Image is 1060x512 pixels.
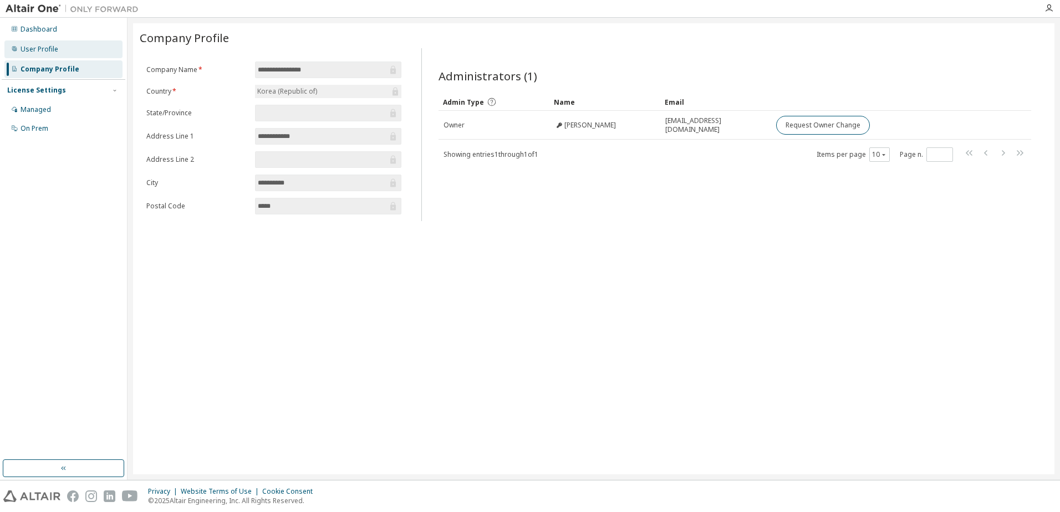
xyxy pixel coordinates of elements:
[665,93,767,111] div: Email
[3,490,60,502] img: altair_logo.svg
[21,105,51,114] div: Managed
[122,490,138,502] img: youtube.svg
[7,86,66,95] div: License Settings
[85,490,97,502] img: instagram.svg
[148,496,319,505] p: © 2025 Altair Engineering, Inc. All Rights Reserved.
[256,85,319,98] div: Korea (Republic of)
[67,490,79,502] img: facebook.svg
[554,93,656,111] div: Name
[776,116,870,135] button: Request Owner Change
[564,121,616,130] span: [PERSON_NAME]
[146,109,248,117] label: State/Province
[146,155,248,164] label: Address Line 2
[148,487,181,496] div: Privacy
[21,65,79,74] div: Company Profile
[439,68,537,84] span: Administrators (1)
[665,116,766,134] span: [EMAIL_ADDRESS][DOMAIN_NAME]
[262,487,319,496] div: Cookie Consent
[900,147,953,162] span: Page n.
[21,25,57,34] div: Dashboard
[104,490,115,502] img: linkedin.svg
[146,65,248,74] label: Company Name
[146,178,248,187] label: City
[443,98,484,107] span: Admin Type
[444,121,465,130] span: Owner
[146,87,248,96] label: Country
[872,150,887,159] button: 10
[140,30,229,45] span: Company Profile
[444,150,538,159] span: Showing entries 1 through 1 of 1
[146,132,248,141] label: Address Line 1
[817,147,890,162] span: Items per page
[21,124,48,133] div: On Prem
[181,487,262,496] div: Website Terms of Use
[21,45,58,54] div: User Profile
[6,3,144,14] img: Altair One
[255,85,401,98] div: Korea (Republic of)
[146,202,248,211] label: Postal Code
